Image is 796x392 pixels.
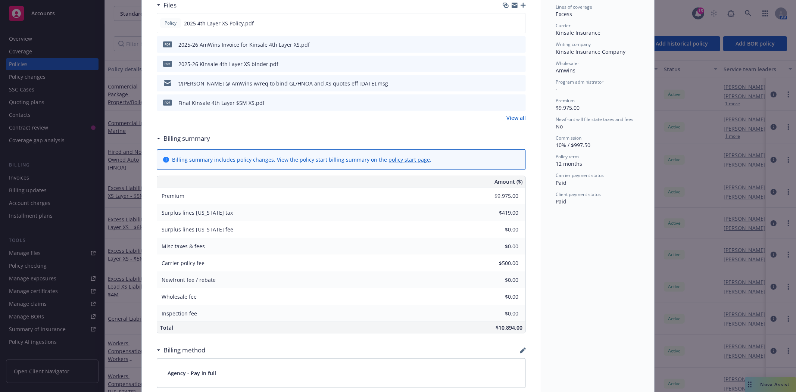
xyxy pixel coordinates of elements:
span: 12 months [556,160,582,167]
button: preview file [516,41,523,49]
span: 2025 4th Layer XS Policy.pdf [184,19,254,27]
span: Newfront fee / rebate [162,276,216,283]
span: - [556,85,558,93]
span: Wholesaler [556,60,579,66]
button: preview file [516,99,523,107]
button: preview file [516,60,523,68]
span: Wholesale fee [162,293,197,300]
span: pdf [163,100,172,105]
span: pdf [163,61,172,66]
div: Files [157,0,177,10]
a: View all [506,114,526,122]
span: Amwins [556,67,575,74]
input: 0.00 [474,241,523,252]
span: Kinsale Insurance [556,29,600,36]
span: Carrier policy fee [162,259,205,267]
div: 2025-26 AmWins Invoice for Kinsale 4th Layer XS.pdf [178,41,310,49]
input: 0.00 [474,224,523,235]
span: pdf [163,41,172,47]
span: Surplus lines [US_STATE] fee [162,226,233,233]
span: Premium [162,192,184,199]
span: Surplus lines [US_STATE] tax [162,209,233,216]
h3: Billing method [163,345,205,355]
div: Billing method [157,345,205,355]
div: Final Kinsale 4th Layer $5M XS.pdf [178,99,265,107]
div: Billing summary includes policy changes. View the policy start billing summary on the . [172,156,431,164]
span: Carrier payment status [556,172,604,178]
span: 10% / $997.50 [556,141,590,149]
div: Agency - Pay in full [157,359,525,388]
span: Newfront will file state taxes and fees [556,116,633,122]
h3: Billing summary [163,134,210,143]
span: Policy term [556,153,579,160]
button: preview file [516,19,522,27]
span: Paid [556,179,566,186]
input: 0.00 [474,308,523,319]
span: $9,975.00 [556,104,580,111]
div: Billing summary [157,134,210,143]
div: t/[PERSON_NAME] @ AmWins w/req to bind GL/HNOA and XS quotes eff [DATE].msg [178,80,388,87]
span: Inspection fee [162,310,197,317]
button: download file [504,80,510,87]
span: No [556,123,563,130]
input: 0.00 [474,207,523,218]
span: $10,894.00 [496,324,522,331]
span: Commission [556,135,581,141]
button: download file [504,60,510,68]
span: Kinsale Insurance Company [556,48,625,55]
button: download file [504,41,510,49]
button: preview file [516,80,523,87]
button: download file [504,99,510,107]
h3: Files [163,0,177,10]
a: policy start page [388,156,430,163]
span: Writing company [556,41,591,47]
span: Policy [163,20,178,27]
input: 0.00 [474,274,523,286]
span: Total [160,324,173,331]
span: Premium [556,97,575,104]
input: 0.00 [474,190,523,202]
span: Paid [556,198,566,205]
span: Carrier [556,22,571,29]
span: Program administrator [556,79,603,85]
div: Excess [556,10,639,18]
input: 0.00 [474,258,523,269]
input: 0.00 [474,291,523,302]
button: download file [504,19,510,27]
span: Misc taxes & fees [162,243,205,250]
div: 2025-26 Kinsale 4th Layer XS binder.pdf [178,60,278,68]
span: Client payment status [556,191,601,197]
span: Lines of coverage [556,4,592,10]
span: Amount ($) [494,178,522,186]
